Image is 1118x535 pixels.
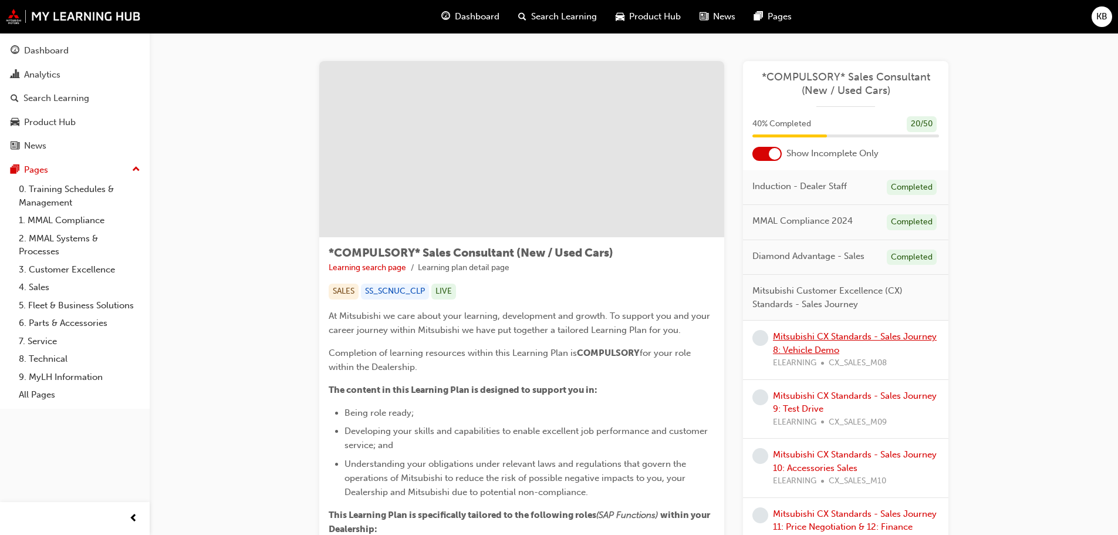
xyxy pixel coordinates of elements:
div: Completed [887,250,937,265]
span: learningRecordVerb_NONE-icon [752,389,768,405]
span: car-icon [11,117,19,128]
div: SALES [329,284,359,300]
div: Search Learning [23,92,89,105]
div: Completed [887,214,937,230]
span: search-icon [11,93,19,104]
a: News [5,135,145,157]
a: 3. Customer Excellence [14,261,145,279]
div: News [24,139,46,153]
span: Dashboard [455,10,499,23]
span: CX_SALES_M08 [829,356,887,370]
span: Pages [768,10,792,23]
span: KB [1096,10,1107,23]
span: up-icon [132,162,140,177]
div: Product Hub [24,116,76,129]
span: search-icon [518,9,526,24]
li: Learning plan detail page [418,261,509,275]
button: DashboardAnalyticsSearch LearningProduct HubNews [5,38,145,159]
span: CX_SALES_M10 [829,475,886,488]
span: within your Dealership: [329,510,712,534]
div: 20 / 50 [907,116,937,132]
span: news-icon [700,9,708,24]
a: 6. Parts & Accessories [14,314,145,332]
a: Mitsubishi CX Standards - Sales Journey 11: Price Negotiation & 12: Finance [773,509,937,533]
span: news-icon [11,141,19,152]
a: Mitsubishi CX Standards - Sales Journey 9: Test Drive [773,391,937,415]
span: Search Learning [531,10,597,23]
a: Mitsubishi CX Standards - Sales Journey 8: Vehicle Demo [773,331,937,355]
span: This Learning Plan is specifically tailored to the following roles [329,510,596,520]
a: guage-iconDashboard [432,5,509,29]
a: 4. Sales [14,278,145,297]
span: pages-icon [11,165,19,176]
span: ELEARNING [773,475,816,488]
a: Search Learning [5,88,145,109]
span: ELEARNING [773,356,816,370]
a: 7. Service [14,332,145,351]
span: CX_SALES_M09 [829,416,887,429]
img: mmal [6,9,141,24]
span: prev-icon [129,512,138,526]
span: learningRecordVerb_NONE-icon [752,507,768,523]
span: Developing your skills and capabilities to enable excellent job performance and customer service;... [344,426,710,450]
a: news-iconNews [690,5,745,29]
a: Product Hub [5,112,145,133]
div: LIVE [431,284,456,300]
span: At Mitsubishi we care about your learning, development and growth. To support you and your career... [329,311,712,335]
div: Analytics [24,68,60,82]
span: Induction - Dealer Staff [752,180,847,193]
span: *COMPULSORY* Sales Consultant (New / Used Cars) [329,246,613,260]
span: guage-icon [441,9,450,24]
span: COMPULSORY [577,348,640,358]
a: *COMPULSORY* Sales Consultant (New / Used Cars) [752,70,939,97]
a: Analytics [5,64,145,86]
a: 2. MMAL Systems & Processes [14,230,145,261]
a: Dashboard [5,40,145,62]
div: SS_SCNUC_CLP [361,284,429,300]
span: Product Hub [629,10,681,23]
span: Diamond Advantage - Sales [752,250,864,263]
a: 1. MMAL Compliance [14,211,145,230]
span: Show Incomplete Only [786,147,879,160]
a: Mitsubishi CX Standards - Sales Journey 10: Accessories Sales [773,449,937,473]
span: ELEARNING [773,416,816,429]
a: All Pages [14,386,145,404]
span: learningRecordVerb_NONE-icon [752,448,768,464]
a: 0. Training Schedules & Management [14,180,145,211]
a: 8. Technical [14,350,145,368]
span: guage-icon [11,46,19,56]
span: for your role within the Dealership. [329,348,693,372]
span: MMAL Compliance 2024 [752,214,853,228]
span: learningRecordVerb_NONE-icon [752,330,768,346]
span: Mitsubishi Customer Excellence (CX) Standards - Sales Journey [752,284,930,311]
div: Completed [887,180,937,196]
span: 40 % Completed [752,117,811,131]
span: News [713,10,735,23]
button: KB [1092,6,1112,27]
a: 5. Fleet & Business Solutions [14,297,145,315]
span: (SAP Functions) [596,510,658,520]
div: Dashboard [24,44,69,58]
span: The content in this Learning Plan is designed to support you in: [329,385,597,395]
span: car-icon [616,9,624,24]
button: Pages [5,159,145,181]
a: pages-iconPages [745,5,801,29]
a: Learning search page [329,263,406,272]
div: Pages [24,163,48,177]
a: search-iconSearch Learning [509,5,606,29]
a: 9. MyLH Information [14,368,145,386]
span: Being role ready; [344,408,414,418]
span: chart-icon [11,70,19,80]
span: Completion of learning resources within this Learning Plan is [329,348,577,358]
span: pages-icon [754,9,763,24]
a: car-iconProduct Hub [606,5,690,29]
span: Understanding your obligations under relevant laws and regulations that govern the operations of ... [344,459,688,497]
